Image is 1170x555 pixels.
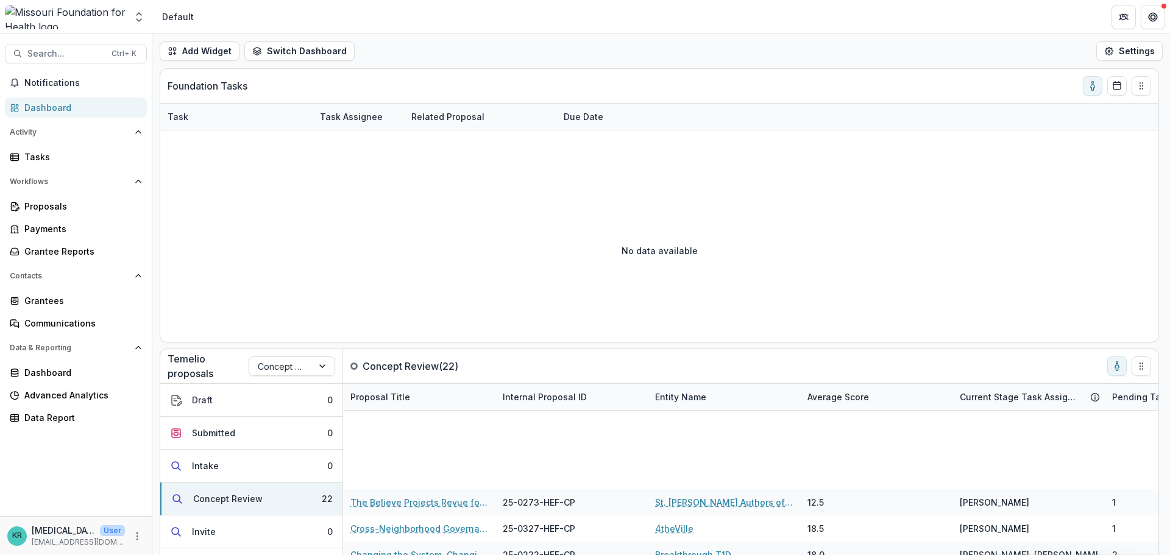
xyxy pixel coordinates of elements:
[1112,522,1116,535] span: 1
[32,524,95,537] p: [MEDICAL_DATA][PERSON_NAME]
[24,222,137,235] div: Payments
[5,408,147,428] a: Data Report
[24,150,137,163] div: Tasks
[5,73,147,93] button: Notifications
[327,459,333,472] div: 0
[12,532,22,540] div: Kyra Robinson
[5,147,147,167] a: Tasks
[5,385,147,405] a: Advanced Analytics
[160,384,342,417] button: Draft0
[162,10,194,23] div: Default
[495,384,648,410] div: Internal Proposal ID
[1107,356,1127,376] button: toggle-assigned-to-me
[168,79,247,93] p: Foundation Tasks
[503,496,575,509] span: 25-0273-HEF-CP
[160,417,342,450] button: Submitted0
[5,122,147,142] button: Open Activity
[24,317,137,330] div: Communications
[160,515,342,548] button: Invite0
[960,496,1029,509] span: [PERSON_NAME]
[5,362,147,383] a: Dashboard
[495,391,594,403] div: Internal Proposal ID
[655,496,793,509] a: St. [PERSON_NAME] Authors of Children's Literature
[244,41,355,61] button: Switch Dashboard
[10,344,130,352] span: Data & Reporting
[800,391,876,403] div: Average Score
[952,384,1105,410] div: Current Stage Task Assignees
[952,391,1085,403] div: Current Stage Task Assignees
[350,496,488,509] a: The Believe Projects Revue for Preschools
[807,496,824,509] span: 12.5
[130,5,147,29] button: Open entity switcher
[192,394,213,406] div: Draft
[960,522,1029,535] span: [PERSON_NAME]
[130,529,144,543] button: More
[24,294,137,307] div: Grantees
[5,44,147,63] button: Search...
[5,338,147,358] button: Open Data & Reporting
[556,104,648,130] div: Due Date
[343,384,495,410] div: Proposal Title
[160,104,313,130] div: Task
[648,384,800,410] div: Entity Name
[32,537,125,548] p: [EMAIL_ADDRESS][DOMAIN_NAME]
[24,245,137,258] div: Grantee Reports
[193,492,263,505] div: Concept Review
[27,49,104,59] span: Search...
[192,459,219,472] div: Intake
[1132,76,1151,96] button: Drag
[160,41,239,61] button: Add Widget
[404,104,556,130] div: Related Proposal
[168,352,249,381] p: Temelio proposals
[192,426,235,439] div: Submitted
[10,272,130,280] span: Contacts
[157,8,199,26] nav: breadcrumb
[1141,5,1165,29] button: Get Help
[327,426,333,439] div: 0
[5,5,126,29] img: Missouri Foundation for Health logo
[24,389,137,401] div: Advanced Analytics
[404,110,492,123] div: Related Proposal
[648,391,714,403] div: Entity Name
[24,411,137,424] div: Data Report
[800,384,952,410] div: Average Score
[160,110,196,123] div: Task
[1111,5,1136,29] button: Partners
[556,110,611,123] div: Due Date
[100,525,125,536] p: User
[503,522,575,535] span: 25-0327-HEF-CP
[5,291,147,311] a: Grantees
[313,104,404,130] div: Task Assignee
[655,522,693,535] a: 4theVille
[1096,41,1163,61] button: Settings
[807,522,824,535] span: 18.5
[24,200,137,213] div: Proposals
[363,359,458,373] p: Concept Review ( 22 )
[24,78,142,88] span: Notifications
[5,241,147,261] a: Grantee Reports
[160,450,342,483] button: Intake0
[24,366,137,379] div: Dashboard
[24,101,137,114] div: Dashboard
[350,522,488,535] a: Cross-Neighborhood Governance to Address Structural Determinants of Community Health
[10,128,130,136] span: Activity
[327,525,333,538] div: 0
[5,97,147,118] a: Dashboard
[10,177,130,186] span: Workflows
[5,313,147,333] a: Communications
[1083,76,1102,96] button: toggle-assigned-to-me
[1132,356,1151,376] button: Drag
[313,110,390,123] div: Task Assignee
[622,244,698,257] p: No data available
[322,492,333,505] div: 22
[5,219,147,239] a: Payments
[5,266,147,286] button: Open Contacts
[192,525,216,538] div: Invite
